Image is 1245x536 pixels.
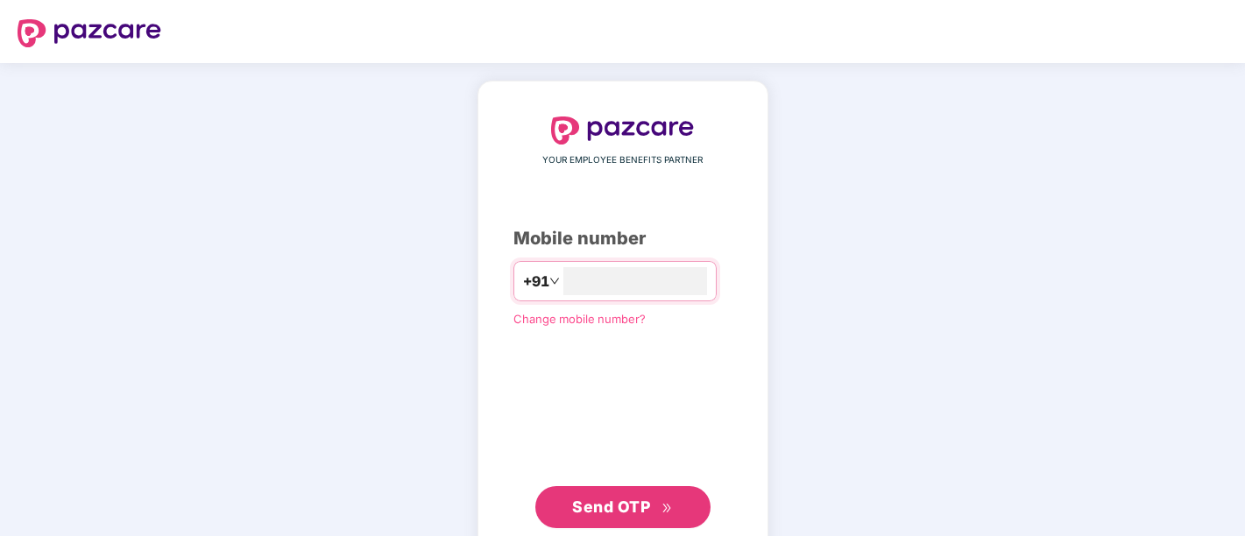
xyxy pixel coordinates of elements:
span: down [549,276,560,286]
div: Mobile number [513,225,732,252]
button: Send OTPdouble-right [535,486,711,528]
img: logo [551,116,695,145]
span: YOUR EMPLOYEE BENEFITS PARTNER [542,153,703,167]
span: double-right [661,503,673,514]
a: Change mobile number? [513,312,646,326]
span: +91 [523,271,549,293]
img: logo [18,19,161,47]
span: Send OTP [572,497,650,516]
